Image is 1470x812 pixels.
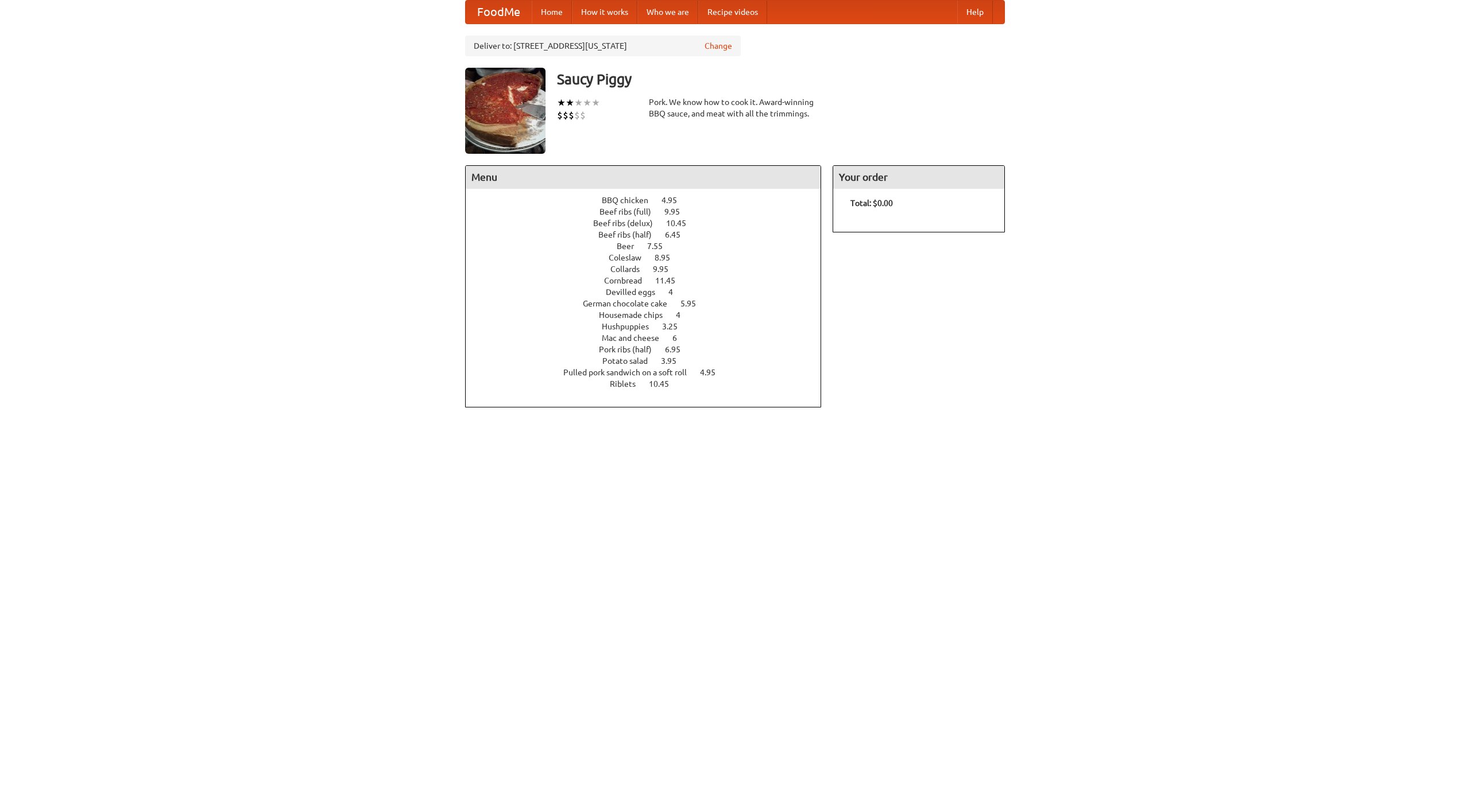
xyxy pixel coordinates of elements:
li: $ [557,109,563,122]
a: Pork ribs (half) 6.95 [599,345,702,354]
span: Pulled pork sandwich on a soft roll [563,368,698,377]
span: Hushpuppies [602,322,660,331]
h3: Saucy Piggy [557,68,1005,91]
div: Deliver to: [STREET_ADDRESS][US_STATE] [465,36,741,56]
a: Recipe videos [698,1,767,24]
span: Pork ribs (half) [599,345,663,354]
span: 4 [668,287,684,297]
span: 4.95 [700,368,727,377]
span: Mac and cheese [602,333,671,343]
a: Cornbread 11.45 [604,276,697,285]
a: Beef ribs (full) 9.95 [599,207,701,216]
span: 11.45 [655,276,687,285]
a: Collards 9.95 [610,265,690,274]
li: ★ [566,96,574,109]
span: Beef ribs (half) [598,230,663,239]
a: Beer 7.55 [617,242,684,251]
a: How it works [572,1,637,24]
a: Beef ribs (delux) 10.45 [593,219,707,228]
span: 8.95 [655,253,682,262]
li: ★ [583,96,591,109]
span: 4.95 [661,196,688,205]
span: 6 [672,333,688,343]
span: 9.95 [653,265,680,274]
span: 3.95 [661,356,688,366]
span: BBQ chicken [602,196,660,205]
span: Beef ribs (full) [599,207,663,216]
span: Potato salad [602,356,659,366]
span: Housemade chips [599,310,674,320]
li: $ [580,109,586,122]
li: ★ [557,96,566,109]
b: Total: $0.00 [850,199,893,208]
span: Coleslaw [609,253,653,262]
li: $ [568,109,574,122]
span: Collards [610,265,651,274]
span: 9.95 [664,207,691,216]
span: Devilled eggs [606,287,667,297]
a: Coleslaw 8.95 [609,253,691,262]
span: Riblets [610,379,647,388]
span: Beef ribs (delux) [593,219,664,228]
h4: Your order [833,166,1004,189]
span: 6.45 [665,230,692,239]
span: 4 [676,310,692,320]
a: Who we are [637,1,698,24]
div: Pork. We know how to cook it. Award-winning BBQ sauce, and meat with all the trimmings. [649,96,821,119]
a: Housemade chips 4 [599,310,702,320]
span: 7.55 [647,242,674,251]
span: 10.45 [649,379,680,388]
a: Riblets 10.45 [610,379,690,388]
a: Beef ribs (half) 6.45 [598,230,702,239]
img: angular.jpg [465,68,546,154]
span: 6.95 [665,345,692,354]
a: Devilled eggs 4 [606,287,694,297]
span: Cornbread [604,276,653,285]
a: Mac and cheese 6 [602,333,698,343]
a: Hushpuppies 3.25 [602,322,699,331]
span: 10.45 [666,219,698,228]
a: Home [532,1,572,24]
a: Help [957,1,993,24]
a: German chocolate cake 5.95 [583,299,717,308]
li: $ [574,109,580,122]
a: Pulled pork sandwich on a soft roll 4.95 [563,368,737,377]
li: ★ [591,96,600,109]
a: Change [705,40,732,52]
span: 5.95 [680,299,707,308]
span: German chocolate cake [583,299,679,308]
span: Beer [617,242,645,251]
li: ★ [574,96,583,109]
h4: Menu [466,166,821,189]
a: FoodMe [466,1,532,24]
li: $ [563,109,568,122]
a: Potato salad 3.95 [602,356,698,366]
a: BBQ chicken 4.95 [602,196,698,205]
span: 3.25 [662,322,689,331]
